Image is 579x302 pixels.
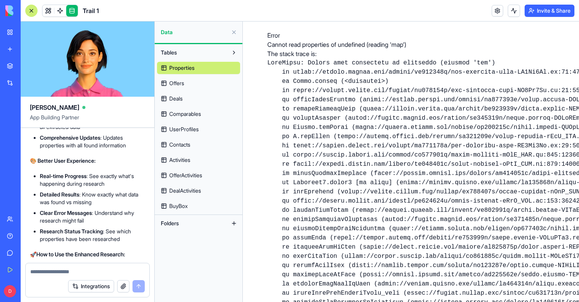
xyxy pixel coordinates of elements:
li: : Know exactly what data was found vs missing [40,191,145,206]
button: Invite & Share [525,5,574,17]
a: Activities [157,154,240,166]
p: The stack trace is: [267,49,554,58]
strong: 🎨 Better User Experience: [30,157,96,164]
strong: Detailed Results [40,191,79,198]
a: Contacts [157,139,240,151]
a: Properties [157,62,240,74]
span: App Building Partner [30,114,145,127]
a: UserProfiles [157,123,240,135]
a: OfferActivities [157,169,240,182]
a: Deals [157,92,240,105]
strong: Research Status Tracking [40,228,103,234]
span: DealActivities [169,187,201,195]
h3: 🚀 [30,251,145,258]
button: Integrations [68,280,114,292]
span: BuyBox [169,202,188,210]
a: Offers [157,77,240,89]
strong: Clear Error Messages [40,210,92,216]
span: Contacts [169,141,190,149]
span: Deals [169,95,183,102]
span: Tables [161,49,177,56]
li: : See exactly what's happening during research [40,172,145,188]
a: DealActivities [157,185,240,197]
li: : See which properties have been researched [40,228,145,243]
li: : Understand why research might fail [40,209,145,224]
span: OfferActivities [169,172,202,179]
span: Folders [161,219,179,227]
span: UserProfiles [169,125,199,133]
li: : Updates properties with all found information [40,134,145,149]
a: BuyBox [157,200,240,212]
span: D [4,285,16,297]
a: Comparables [157,108,240,120]
p: Cannot read properties of undefined (reading 'map') [267,40,554,49]
button: Folders [157,217,228,229]
strong: Real-time Progress [40,173,87,179]
span: Comparables [169,110,201,118]
img: logo [5,5,53,16]
button: Tables [157,46,228,59]
span: Activities [169,156,190,164]
span: Trail 1 [83,6,99,15]
strong: Comprehensive Updates [40,134,100,141]
span: Offers [169,79,184,87]
span: [PERSON_NAME] [30,103,79,112]
span: Properties [169,64,195,72]
h1: Error [267,31,554,40]
strong: How to Use the Enhanced Research: [36,251,125,257]
strong: Go to Properties page [40,262,93,268]
span: Data [161,28,228,36]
